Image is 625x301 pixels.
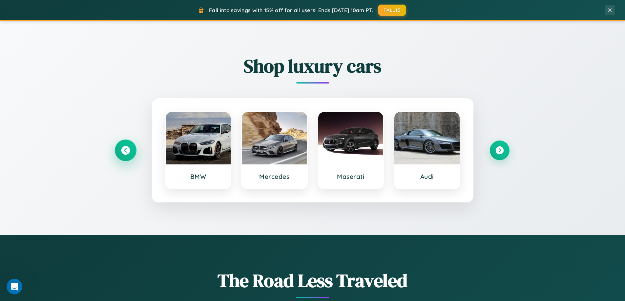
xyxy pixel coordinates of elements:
h2: Shop luxury cars [116,53,510,79]
h1: The Road Less Traveled [116,268,510,293]
h3: BMW [172,173,224,180]
h3: Mercedes [248,173,301,180]
span: Fall into savings with 15% off for all users! Ends [DATE] 10am PT. [209,7,373,13]
h3: Maserati [325,173,377,180]
iframe: Intercom live chat [7,279,22,294]
button: FALL15 [378,5,406,16]
h3: Audi [401,173,453,180]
